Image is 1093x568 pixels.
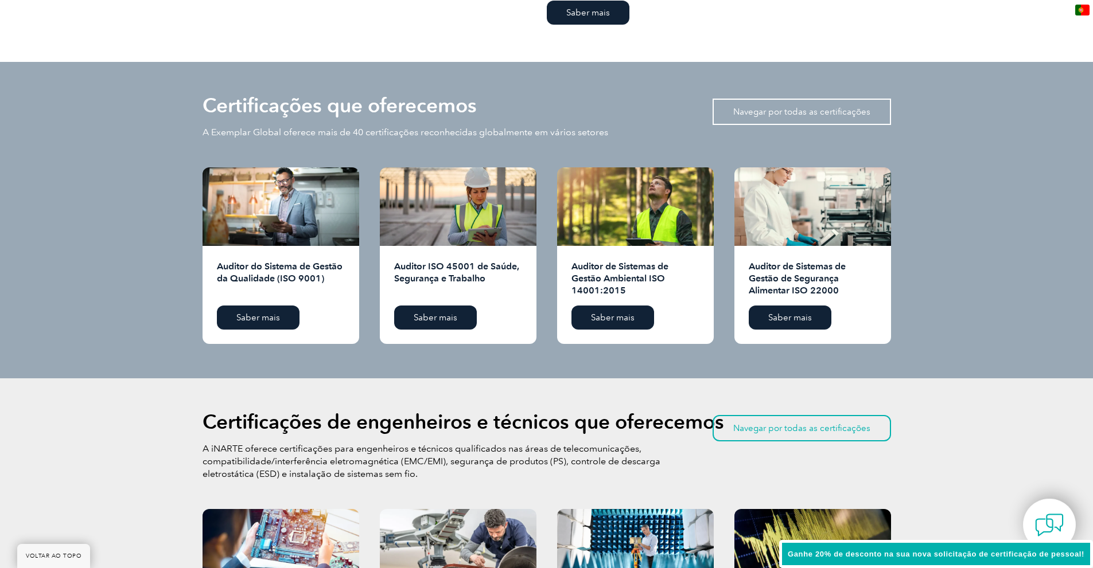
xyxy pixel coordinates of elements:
[1035,511,1064,539] img: contact-chat.png
[571,261,668,296] font: Auditor de Sistemas de Gestão Ambiental ISO 14001:2015
[203,443,660,479] font: A iNARTE oferece certificações para engenheiros e técnicos qualificados nas áreas de telecomunica...
[217,305,299,330] a: Saber mais
[414,312,457,323] font: Saber mais
[17,544,90,568] a: VOLTAR AO TOPO
[203,410,724,434] font: Certificações de engenheiros e técnicos que oferecemos
[733,107,870,117] font: Navegar por todas as certificações
[26,553,81,559] font: VOLTAR AO TOPO
[733,423,870,433] font: Navegar por todas as certificações
[768,312,812,323] font: Saber mais
[713,415,891,441] a: Navegar por todas as certificações
[217,261,343,284] font: Auditor do Sistema de Gestão da Qualidade (ISO 9001)
[571,305,654,330] a: Saber mais
[591,312,635,323] font: Saber mais
[1075,5,1090,15] img: en
[394,305,477,330] a: Saber mais
[566,7,610,18] font: Saber mais
[203,93,477,117] font: Certificações que oferecemos
[749,305,831,330] a: Saber mais
[203,127,608,138] font: A Exemplar Global oferece mais de 40 certificações reconhecidas globalmente em vários setores
[788,550,1084,558] font: Ganhe 20% de desconto na sua nova solicitação de certificação de pessoal!
[749,261,846,296] font: Auditor de Sistemas de Gestão de Segurança Alimentar ISO 22000
[394,261,519,284] font: Auditor ISO 45001 de Saúde, Segurança e Trabalho
[236,312,280,323] font: Saber mais
[713,99,891,125] a: Navegar por todas as certificações
[547,1,629,25] a: Saber mais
